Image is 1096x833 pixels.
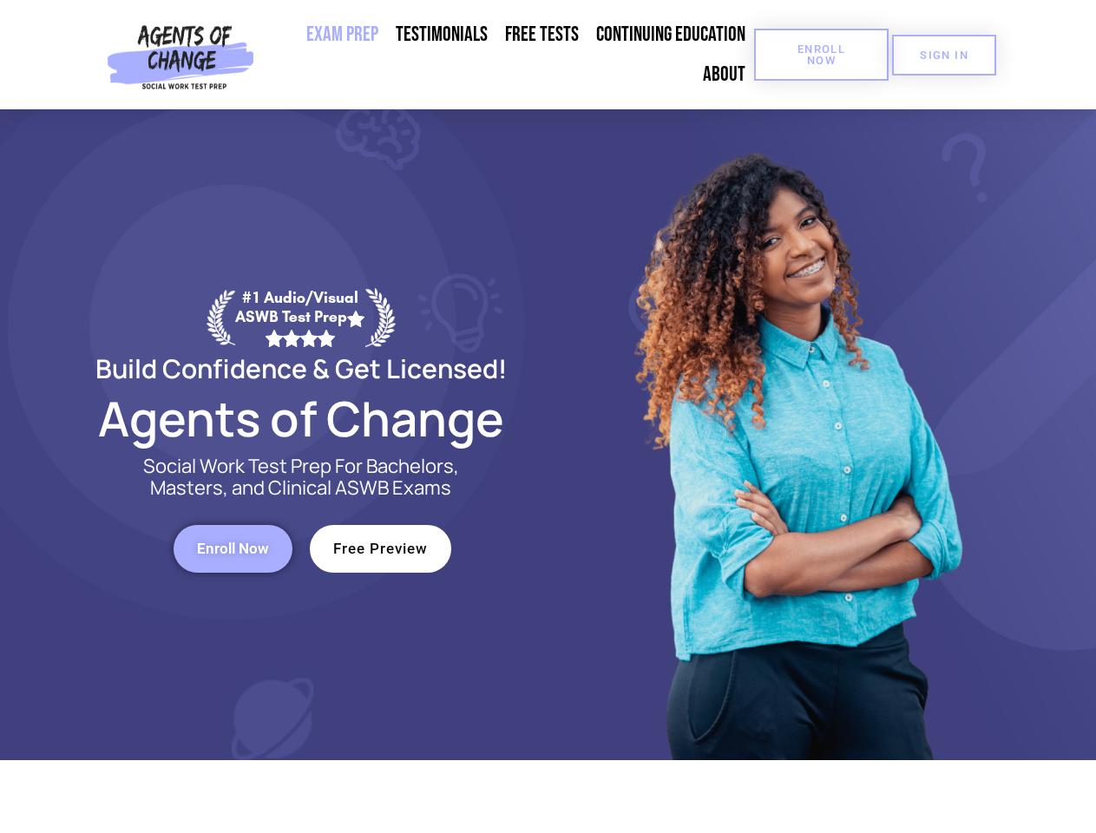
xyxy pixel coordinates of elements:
a: About [694,55,754,95]
p: Social Work Test Prep For Bachelors, Masters, and Clinical ASWB Exams [123,456,479,499]
a: Exam Prep [298,15,387,55]
a: Continuing Education [587,15,754,55]
div: #1 Audio/Visual ASWB Test Prep [235,288,365,346]
h2: Agents of Change [54,398,548,438]
span: SIGN IN [920,49,968,61]
span: Enroll Now [197,541,269,556]
a: Enroll Now [174,525,292,573]
h2: Build Confidence & Get Licensed! [54,356,548,381]
nav: Menu [261,15,754,95]
a: Testimonials [387,15,496,55]
span: Enroll Now [782,43,861,66]
a: SIGN IN [892,35,996,75]
img: Website Image 1 (1) [622,109,969,760]
a: Free Preview [310,525,451,573]
span: Free Preview [333,541,428,556]
a: Enroll Now [754,29,889,81]
a: Free Tests [496,15,587,55]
